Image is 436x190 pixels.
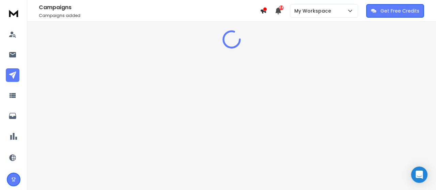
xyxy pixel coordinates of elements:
button: Get Free Credits [366,4,424,18]
p: Get Free Credits [380,7,419,14]
h1: Campaigns [39,3,260,12]
p: Campaigns added [39,13,260,18]
img: logo [7,7,20,19]
div: Open Intercom Messenger [411,167,427,183]
p: My Workspace [294,7,334,14]
span: 44 [279,5,284,10]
